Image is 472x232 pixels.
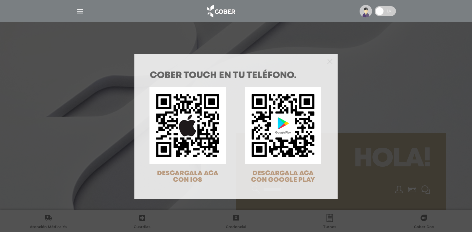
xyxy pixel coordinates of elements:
img: qr-code [149,87,226,164]
h1: COBER TOUCH en tu teléfono. [150,71,322,80]
span: DESCARGALA ACA CON IOS [157,170,218,183]
img: qr-code [245,87,321,164]
button: Close [327,58,332,64]
span: DESCARGALA ACA CON GOOGLE PLAY [251,170,315,183]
